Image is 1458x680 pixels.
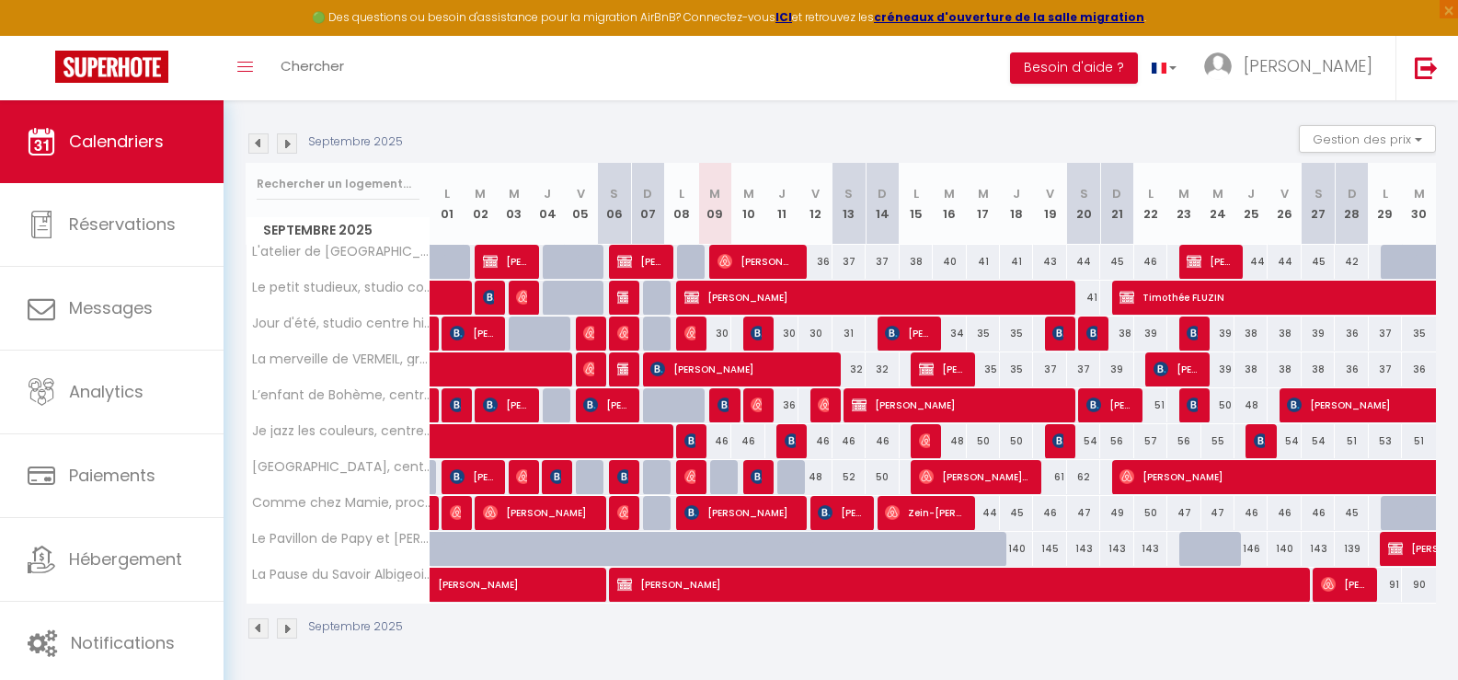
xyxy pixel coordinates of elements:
th: 10 [731,163,764,245]
th: 19 [1033,163,1066,245]
span: [PERSON_NAME] [1244,54,1372,77]
span: [PERSON_NAME] [PERSON_NAME] [1321,567,1365,602]
span: [PERSON_NAME] [450,316,494,351]
div: 36 [1335,317,1368,351]
span: [PERSON_NAME] [785,423,796,458]
div: 143 [1302,532,1335,566]
div: 41 [967,245,1000,279]
span: [PERSON_NAME] [617,280,628,315]
div: 45 [1100,245,1133,279]
abbr: S [1314,185,1323,202]
span: [PERSON_NAME] [684,495,795,530]
th: 14 [866,163,899,245]
th: 30 [1402,163,1436,245]
div: 46 [1234,496,1268,530]
span: [PERSON_NAME] [583,387,627,422]
div: 35 [1000,352,1033,386]
th: 26 [1268,163,1301,245]
span: [PERSON_NAME] [483,495,593,530]
div: 50 [967,424,1000,458]
div: 143 [1067,532,1100,566]
div: 46 [731,424,764,458]
div: 37 [1369,317,1402,351]
abbr: V [811,185,820,202]
span: Messages [69,296,153,319]
span: Comme chez Mamie, proche centre [GEOGRAPHIC_DATA] [249,496,433,510]
div: 41 [1000,245,1033,279]
th: 24 [1201,163,1234,245]
span: La Pause du Savoir Albigeois, maison de ville proche du centre [249,568,433,582]
div: 46 [798,424,832,458]
span: [PERSON_NAME] [583,316,594,351]
abbr: D [643,185,652,202]
div: 38 [1268,317,1301,351]
div: 35 [1402,317,1436,351]
abbr: L [444,185,450,202]
div: 42 [1335,245,1368,279]
th: 12 [798,163,832,245]
th: 03 [497,163,530,245]
th: 01 [431,163,464,245]
div: 37 [1067,352,1100,386]
span: [PERSON_NAME] [450,495,461,530]
div: 30 [798,317,832,351]
abbr: D [1112,185,1121,202]
div: 44 [1234,245,1268,279]
span: [PERSON_NAME] [718,387,729,422]
abbr: M [509,185,520,202]
div: 47 [1167,496,1200,530]
div: 38 [1234,317,1268,351]
span: [PERSON_NAME] [617,567,1291,602]
th: 04 [531,163,564,245]
span: L’enfant de Bohème, centre historique [GEOGRAPHIC_DATA] [249,388,433,402]
div: 54 [1268,424,1301,458]
span: [PERSON_NAME] [751,459,762,494]
div: 47 [1067,496,1100,530]
div: 56 [1100,424,1133,458]
th: 27 [1302,163,1335,245]
span: [PERSON_NAME] [1254,423,1265,458]
button: Ouvrir le widget de chat LiveChat [15,7,70,63]
th: 28 [1335,163,1368,245]
div: 48 [1234,388,1268,422]
span: [PERSON_NAME] 2 [483,244,527,279]
span: [PERSON_NAME] [483,280,494,315]
span: Chercher [281,56,344,75]
th: 22 [1134,163,1167,245]
span: [PERSON_NAME] [1086,316,1097,351]
div: 45 [1302,245,1335,279]
div: 44 [1067,245,1100,279]
div: 44 [967,496,1000,530]
p: Septembre 2025 [308,133,403,151]
div: 35 [1000,317,1033,351]
div: 39 [1302,317,1335,351]
div: 36 [1402,352,1436,386]
div: 39 [1100,352,1133,386]
span: Calendriers [69,130,164,153]
abbr: V [577,185,585,202]
abbr: S [610,185,618,202]
div: 50 [1000,424,1033,458]
abbr: S [1080,185,1088,202]
div: 54 [1067,424,1100,458]
abbr: S [844,185,853,202]
span: [PERSON_NAME] [751,387,762,422]
span: [PERSON_NAME] [684,423,695,458]
div: 51 [1134,388,1167,422]
span: [PERSON_NAME] [1086,387,1131,422]
div: 44 [1268,245,1301,279]
abbr: L [1148,185,1154,202]
th: 06 [598,163,631,245]
div: 146 [1234,532,1268,566]
abbr: M [1178,185,1189,202]
div: 62 [1067,460,1100,494]
div: 53 [1369,424,1402,458]
div: 40 [933,245,966,279]
div: 54 [1302,424,1335,458]
abbr: J [778,185,786,202]
div: 38 [1302,352,1335,386]
abbr: D [1348,185,1357,202]
abbr: J [544,185,551,202]
div: 46 [1033,496,1066,530]
span: [PERSON_NAME] [1052,423,1063,458]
